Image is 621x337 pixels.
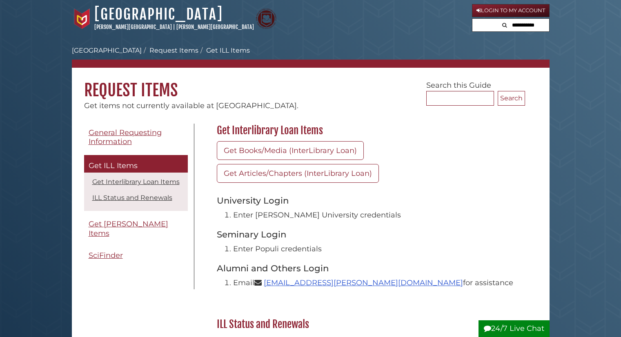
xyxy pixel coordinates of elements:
li: Enter [PERSON_NAME] University credentials [233,210,521,221]
h3: Alumni and Others Login [217,263,521,273]
li: Email for assistance [233,277,521,288]
a: Get Articles/Chapters (InterLibrary Loan) [217,164,379,183]
a: Request Items [149,47,198,54]
span: General Requesting Information [89,128,162,146]
li: Enter Populi credentials [233,244,521,255]
h2: ILL Status and Renewals [213,318,525,331]
img: Calvin University [72,9,92,29]
a: [GEOGRAPHIC_DATA] [94,5,223,23]
h3: University Login [217,195,521,206]
nav: breadcrumb [72,46,550,68]
a: Get [PERSON_NAME] Items [84,215,188,242]
span: Get items not currently available at [GEOGRAPHIC_DATA]. [84,101,298,110]
button: 24/7 Live Chat [479,320,550,337]
div: Guide Pages [84,124,188,269]
img: Calvin Theological Seminary [256,9,276,29]
a: Get ILL Items [84,155,188,173]
li: Get ILL Items [198,46,250,55]
a: SciFinder [84,246,188,265]
a: Login to My Account [472,4,550,17]
h2: Get Interlibrary Loan Items [213,124,525,137]
span: SciFinder [89,251,123,260]
button: Search [500,19,510,30]
a: [EMAIL_ADDRESS][PERSON_NAME][DOMAIN_NAME] [264,278,463,287]
span: Get [PERSON_NAME] Items [89,219,168,238]
a: Get Interlibrary Loan Items [92,178,180,186]
a: ILL Status and Renewals [92,194,172,202]
i: Search [502,22,507,28]
a: [PERSON_NAME][GEOGRAPHIC_DATA] [94,24,172,30]
a: [GEOGRAPHIC_DATA] [72,47,142,54]
a: [PERSON_NAME][GEOGRAPHIC_DATA] [176,24,254,30]
span: Get ILL Items [89,161,138,170]
h3: Seminary Login [217,229,521,239]
a: General Requesting Information [84,124,188,151]
a: Get Books/Media (InterLibrary Loan) [217,141,364,160]
button: Search [498,91,525,106]
h1: Request Items [72,68,550,100]
span: | [173,24,175,30]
